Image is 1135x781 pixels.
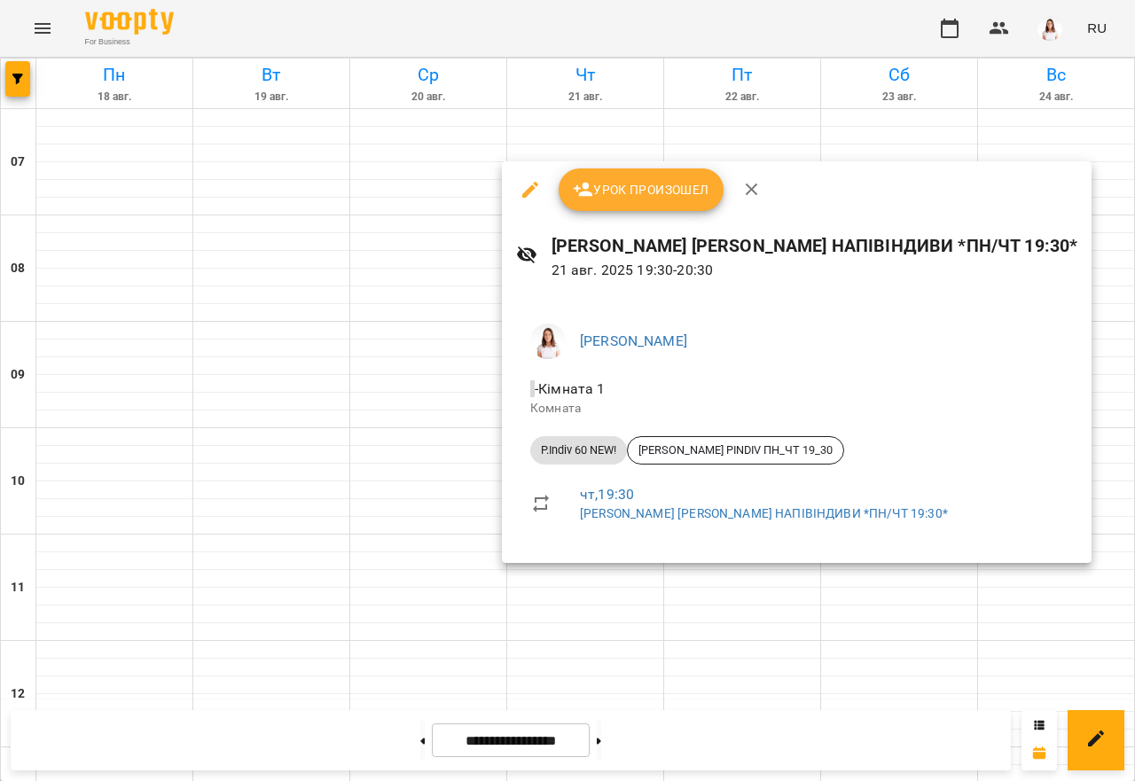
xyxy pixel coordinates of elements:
h6: [PERSON_NAME] [PERSON_NAME] НАПІВІНДИВИ *ПН/ЧТ 19:30* [552,232,1078,260]
p: 21 авг. 2025 19:30 - 20:30 [552,260,1078,281]
p: Комната [530,400,1063,418]
a: [PERSON_NAME] [580,332,687,349]
div: [PERSON_NAME] PINDIV ПН_ЧТ 19_30 [627,436,844,465]
span: P.Indiv 60 NEW! [530,442,627,458]
span: - Кімната 1 [530,380,609,397]
span: [PERSON_NAME] PINDIV ПН_ЧТ 19_30 [628,442,843,458]
img: 08a8fea649eb256ac8316bd63965d58e.jpg [530,324,566,359]
a: [PERSON_NAME] [PERSON_NAME] НАПІВІНДИВИ *ПН/ЧТ 19:30* [580,506,948,520]
a: чт , 19:30 [580,486,634,503]
button: Урок произошел [559,168,724,211]
span: Урок произошел [573,179,709,200]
